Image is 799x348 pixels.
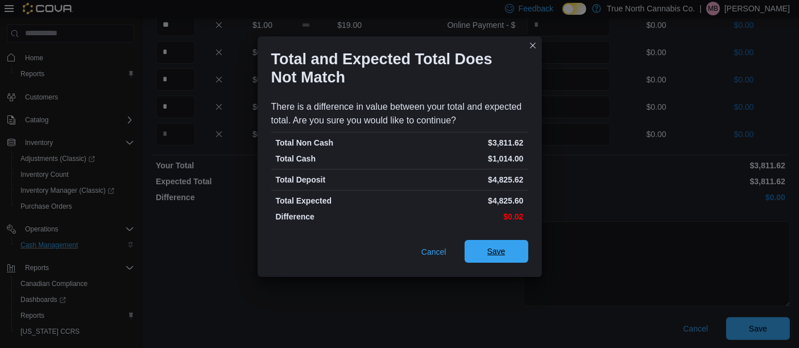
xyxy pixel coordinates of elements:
[402,195,524,206] p: $4,825.60
[526,39,540,52] button: Closes this modal window
[402,211,524,222] p: $0.02
[271,50,519,86] h1: Total and Expected Total Does Not Match
[402,153,524,164] p: $1,014.00
[465,240,528,263] button: Save
[276,153,398,164] p: Total Cash
[402,174,524,185] p: $4,825.62
[276,137,398,148] p: Total Non Cash
[417,241,451,263] button: Cancel
[487,246,506,257] span: Save
[421,246,446,258] span: Cancel
[271,100,528,127] div: There is a difference in value between your total and expected total. Are you sure you would like...
[276,211,398,222] p: Difference
[402,137,524,148] p: $3,811.62
[276,195,398,206] p: Total Expected
[276,174,398,185] p: Total Deposit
